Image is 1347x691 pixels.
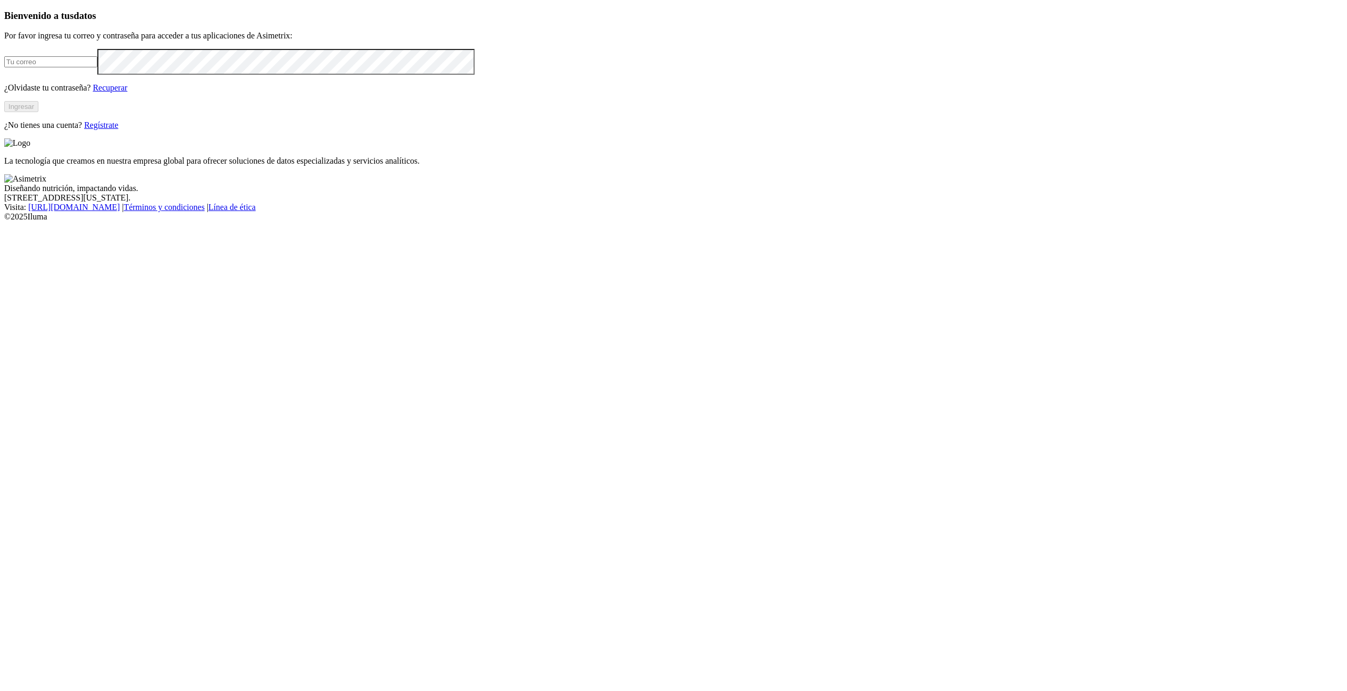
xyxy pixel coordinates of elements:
a: Términos y condiciones [124,203,205,212]
p: ¿No tienes una cuenta? [4,121,1343,130]
img: Logo [4,138,31,148]
input: Tu correo [4,56,97,67]
p: ¿Olvidaste tu contraseña? [4,83,1343,93]
img: Asimetrix [4,174,46,184]
h3: Bienvenido a tus [4,10,1343,22]
div: [STREET_ADDRESS][US_STATE]. [4,193,1343,203]
a: Regístrate [84,121,118,129]
p: La tecnología que creamos en nuestra empresa global para ofrecer soluciones de datos especializad... [4,156,1343,166]
div: Visita : | | [4,203,1343,212]
button: Ingresar [4,101,38,112]
div: Diseñando nutrición, impactando vidas. [4,184,1343,193]
a: Línea de ética [208,203,256,212]
p: Por favor ingresa tu correo y contraseña para acceder a tus aplicaciones de Asimetrix: [4,31,1343,41]
a: [URL][DOMAIN_NAME] [28,203,120,212]
a: Recuperar [93,83,127,92]
span: datos [74,10,96,21]
div: © 2025 Iluma [4,212,1343,222]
